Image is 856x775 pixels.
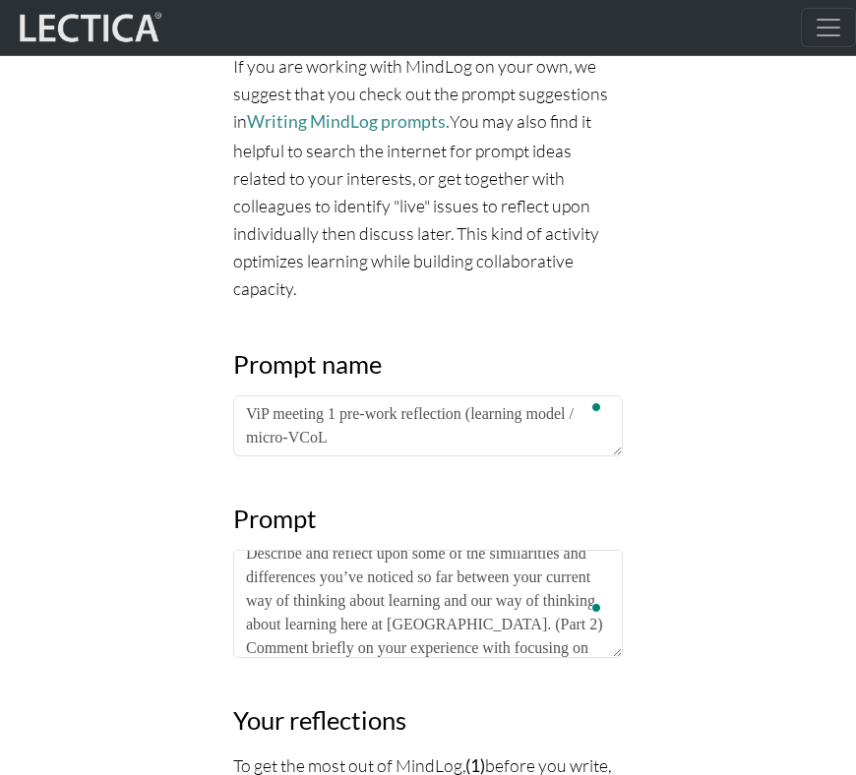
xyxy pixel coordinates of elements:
[233,550,623,658] textarea: To enrich screen reader interactions, please activate Accessibility in Grammarly extension settings
[247,111,450,132] a: Writing MindLog prompts.
[233,504,623,534] h3: Prompt
[801,8,856,47] button: Toggle navigation
[233,705,623,736] h3: Your reflections
[233,52,623,302] p: If you are working with MindLog on your own, we suggest that you check out the prompt suggestions...
[233,395,623,456] textarea: To enrich screen reader interactions, please activate Accessibility in Grammarly extension settings
[233,349,623,380] h3: Prompt name
[15,9,162,46] img: lecticalive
